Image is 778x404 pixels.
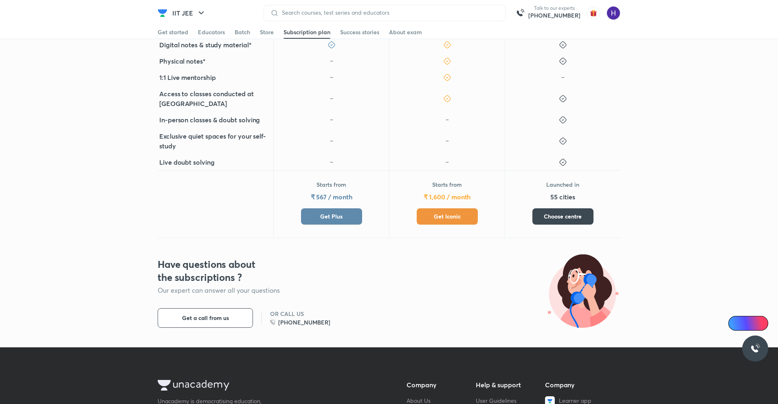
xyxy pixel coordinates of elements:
[340,26,379,39] a: Success stories
[728,316,768,331] a: Ai Doubts
[159,89,272,108] h5: Access to classes conducted at [GEOGRAPHIC_DATA]
[544,212,582,221] span: Choose centre
[733,320,740,327] img: Icon
[159,40,252,50] h5: Digital notes & study material*
[389,28,422,36] div: About exam
[532,208,593,225] button: Choose centre
[528,11,580,20] a: [PHONE_NUMBER]
[327,73,336,82] img: icon
[158,258,268,284] h3: Have questions about the subscriptions ?
[432,181,462,189] p: Starts from
[546,181,579,189] p: Launched in
[587,7,600,20] img: avatar
[167,5,211,21] button: IIT JEE
[407,380,469,390] h5: Company
[235,28,250,36] div: Batch
[284,28,330,36] div: Subscription plan
[158,380,229,391] img: Unacademy Logo
[311,192,352,202] h5: ₹ 567 / month
[327,137,336,145] img: icon
[443,116,451,124] img: icon
[158,285,342,295] p: Our expert can answer all your questions
[158,308,253,328] button: Get a call from us
[327,158,336,166] img: icon
[270,310,330,318] h6: OR CALL US
[159,115,260,125] h5: In-person classes & doubt solving
[320,212,343,221] span: Get Plus
[158,26,188,39] a: Get started
[750,344,760,353] img: ttu
[159,157,215,167] h5: Live doubt solving
[512,5,528,21] img: call-us
[443,137,451,145] img: icon
[545,380,608,390] h5: Company
[547,254,620,328] img: illustration
[279,9,499,16] input: Search courses, test series and educators
[158,8,167,18] img: Company Logo
[424,192,471,202] h5: ₹ 1,600 / month
[316,181,346,189] p: Starts from
[284,26,330,39] a: Subscription plan
[559,73,567,82] img: icon
[235,26,250,39] a: Batch
[607,6,620,20] img: Hitesh Maheshwari
[389,26,422,39] a: About exam
[528,5,580,11] p: Talk to our experts
[417,208,478,225] button: Get Iconic
[159,56,206,66] h5: Physical notes*
[434,212,461,221] span: Get Iconic
[260,28,274,36] div: Store
[198,28,225,36] div: Educators
[340,28,379,36] div: Success stories
[270,318,330,327] a: [PHONE_NUMBER]
[278,318,330,327] h6: [PHONE_NUMBER]
[742,320,763,327] span: Ai Doubts
[327,57,336,65] img: icon
[159,131,272,151] h5: Exclusive quiet spaces for your self-study
[159,73,215,82] h5: 1:1 Live mentorship
[198,26,225,39] a: Educators
[158,28,188,36] div: Get started
[550,192,575,202] h5: 55 cities
[260,26,274,39] a: Store
[327,95,336,103] img: icon
[443,158,451,166] img: icon
[327,116,336,124] img: icon
[182,314,229,322] span: Get a call from us
[476,380,538,390] h5: Help & support
[301,208,362,225] button: Get Plus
